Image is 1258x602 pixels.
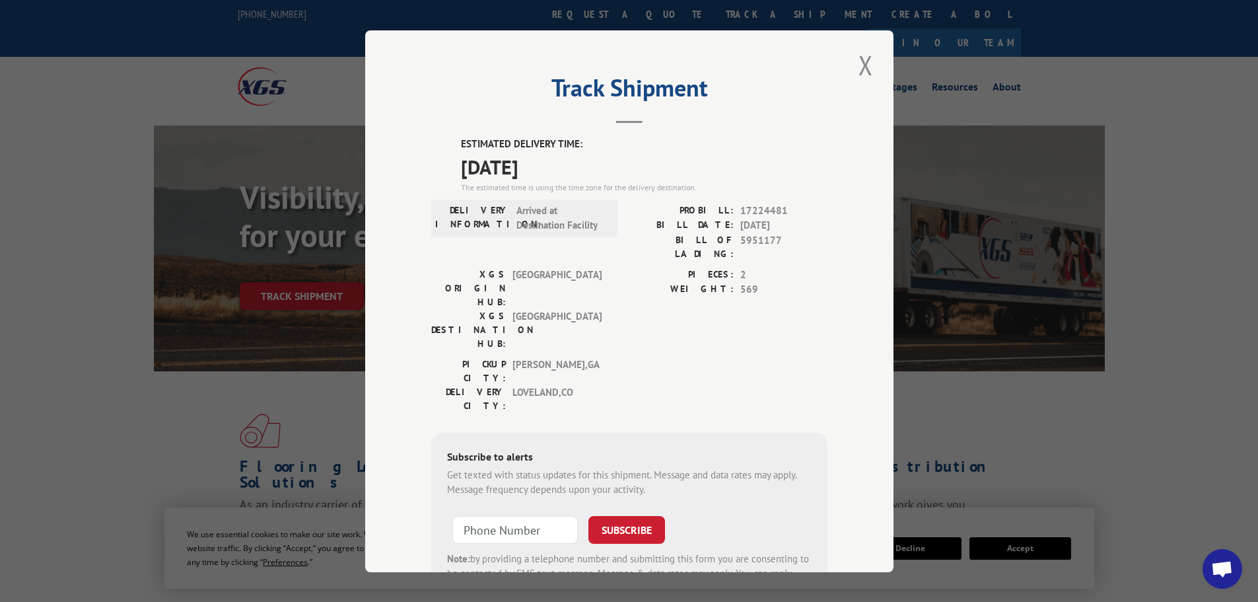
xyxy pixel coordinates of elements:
[512,385,602,412] span: LOVELAND , CO
[855,47,877,83] button: Close modal
[740,203,827,218] span: 17224481
[740,267,827,282] span: 2
[431,385,506,412] label: DELIVERY CITY:
[431,267,506,309] label: XGS ORIGIN HUB:
[629,218,734,233] label: BILL DATE:
[447,551,812,596] div: by providing a telephone number and submitting this form you are consenting to be contacted by SM...
[740,282,827,297] span: 569
[452,515,578,543] input: Phone Number
[516,203,606,233] span: Arrived at Destination Facility
[431,79,827,104] h2: Track Shipment
[512,309,602,350] span: [GEOGRAPHIC_DATA]
[447,552,470,564] strong: Note:
[629,282,734,297] label: WEIGHT:
[461,181,827,193] div: The estimated time is using the time zone for the delivery destination.
[1203,549,1242,589] a: Open chat
[740,218,827,233] span: [DATE]
[431,357,506,385] label: PICKUP CITY:
[447,448,812,467] div: Subscribe to alerts
[629,203,734,218] label: PROBILL:
[512,267,602,309] span: [GEOGRAPHIC_DATA]
[740,233,827,260] span: 5951177
[588,515,665,543] button: SUBSCRIBE
[512,357,602,385] span: [PERSON_NAME] , GA
[447,467,812,497] div: Get texted with status updates for this shipment. Message and data rates may apply. Message frequ...
[461,151,827,181] span: [DATE]
[431,309,506,350] label: XGS DESTINATION HUB:
[629,267,734,282] label: PIECES:
[461,137,827,152] label: ESTIMATED DELIVERY TIME:
[435,203,510,233] label: DELIVERY INFORMATION:
[629,233,734,260] label: BILL OF LADING:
